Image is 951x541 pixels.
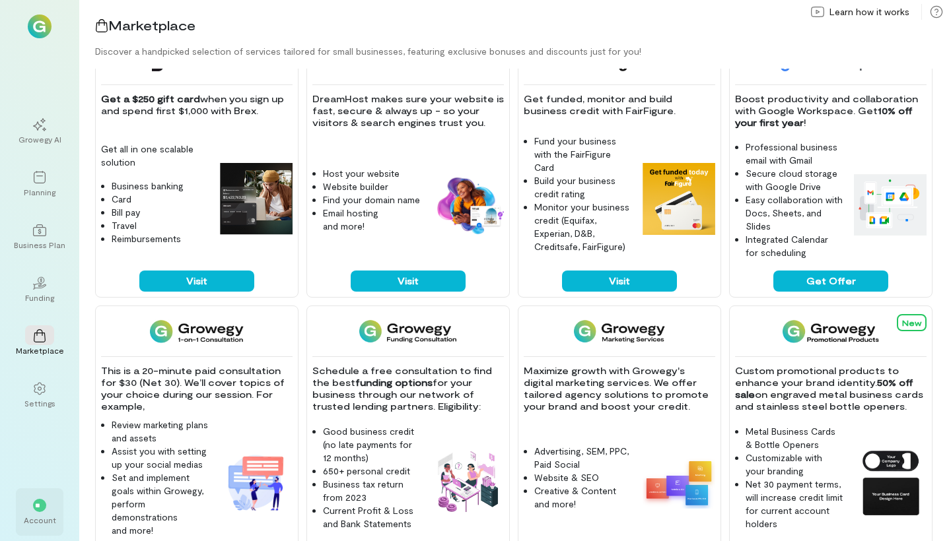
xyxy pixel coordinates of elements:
[534,471,632,484] li: Website & SEO
[746,193,843,233] li: Easy collaboration with Docs, Sheets, and Slides
[431,446,504,519] img: Funding Consultation feature
[323,464,421,478] li: 650+ personal credit
[359,319,456,343] img: Funding Consultation
[112,206,209,219] li: Bill pay
[112,232,209,245] li: Reimbursements
[220,163,293,236] img: Brex feature
[746,141,843,167] li: Professional business email with Gmail
[746,425,843,451] li: Metal Business Cards & Bottle Openers
[108,17,195,33] span: Marketplace
[854,446,927,519] img: Growegy Promo Products feature
[220,446,293,519] img: 1-on-1 Consultation feature
[112,418,209,445] li: Review marketing plans and assets
[112,471,209,537] li: Set and implement goals within Growegy, perform demonstrations and more!
[112,193,209,206] li: Card
[24,187,55,197] div: Planning
[112,179,209,193] li: Business banking
[25,292,54,303] div: Funding
[643,457,715,509] img: Growegy - Marketing Services feature
[643,163,715,236] img: FairFigure feature
[14,239,65,250] div: Business Plan
[829,5,909,18] span: Learn how it works
[746,233,843,259] li: Integrated Calendar for scheduling
[16,108,63,155] a: Growegy AI
[16,213,63,261] a: Business Plan
[746,167,843,193] li: Secure cloud storage with Google Drive
[101,93,200,104] strong: Get a $250 gift card
[746,478,843,530] li: Net 30 payment terms, will increase credit limit for current account holders
[431,175,504,236] img: DreamHost feature
[735,105,915,128] strong: 10% off your first year
[323,478,421,504] li: Business tax return from 2023
[18,134,61,144] div: Growegy AI
[323,425,421,464] li: Good business credit (no late payments for 12 months)
[351,270,466,292] button: Visit
[783,319,880,343] img: Growegy Promo Products
[355,377,433,388] strong: funding options
[16,266,63,313] a: Funding
[524,93,715,117] p: Get funded, monitor and build business credit with FairFigure.
[854,174,927,235] img: Google Workspace feature
[534,174,632,201] li: Build your business credit rating
[101,93,293,117] p: when you sign up and spend first $1,000 with Brex.
[534,445,632,471] li: Advertising, SEM, PPC, Paid Social
[312,365,504,412] p: Schedule a free consultation to find the best for your business through our network of trusted le...
[323,504,421,530] li: Current Profit & Loss and Bank Statements
[101,365,293,412] p: This is a 20-minute paid consultation for $30 (Net 30). We’ll cover topics of your choice during ...
[139,270,254,292] button: Visit
[323,180,421,193] li: Website builder
[323,193,421,207] li: Find your domain name
[323,167,421,180] li: Host your website
[524,365,715,412] p: Maximize growth with Growegy's digital marketing services. We offer tailored agency solutions to ...
[534,135,632,174] li: Fund your business with the FairFigure Card
[16,160,63,208] a: Planning
[773,270,888,292] button: Get Offer
[574,319,666,343] img: Growegy - Marketing Services
[735,93,927,129] p: Boost productivity and collaboration with Google Workspace. Get !
[735,365,927,412] p: Custom promotional products to enhance your brand identity. on engraved metal business cards and ...
[24,398,55,408] div: Settings
[95,45,951,58] div: Discover a handpicked selection of services tailored for small businesses, featuring exclusive bo...
[562,270,677,292] button: Visit
[312,93,504,129] p: DreamHost makes sure your website is fast, secure & always up - so your visitors & search engines...
[101,143,209,169] p: Get all in one scalable solution
[534,201,632,253] li: Monitor your business credit (Equifax, Experian, D&B, Creditsafe, FairFigure)
[323,207,421,233] li: Email hosting and more!
[150,319,243,343] img: 1-on-1 Consultation
[24,515,56,525] div: Account
[902,318,921,327] span: New
[112,219,209,232] li: Travel
[534,484,632,511] li: Creative & Content and more!
[746,451,843,478] li: Customizable with your branding
[112,445,209,471] li: Assist you with setting up your social medias
[735,377,916,400] strong: 50% off sale
[16,345,64,356] div: Marketplace
[16,371,63,419] a: Settings
[16,319,63,366] a: Marketplace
